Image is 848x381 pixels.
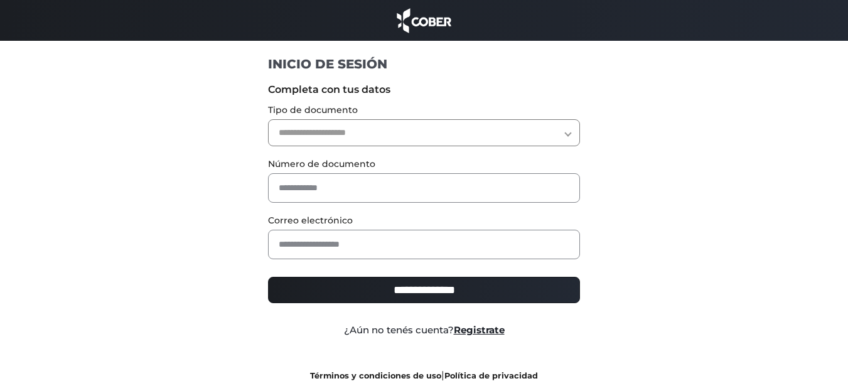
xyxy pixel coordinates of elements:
[268,56,580,72] h1: INICIO DE SESIÓN
[394,6,455,35] img: cober_marca.png
[268,158,580,171] label: Número de documento
[259,323,589,338] div: ¿Aún no tenés cuenta?
[268,104,580,117] label: Tipo de documento
[444,371,538,380] a: Política de privacidad
[310,371,441,380] a: Términos y condiciones de uso
[268,214,580,227] label: Correo electrónico
[454,324,505,336] a: Registrate
[268,82,580,97] label: Completa con tus datos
